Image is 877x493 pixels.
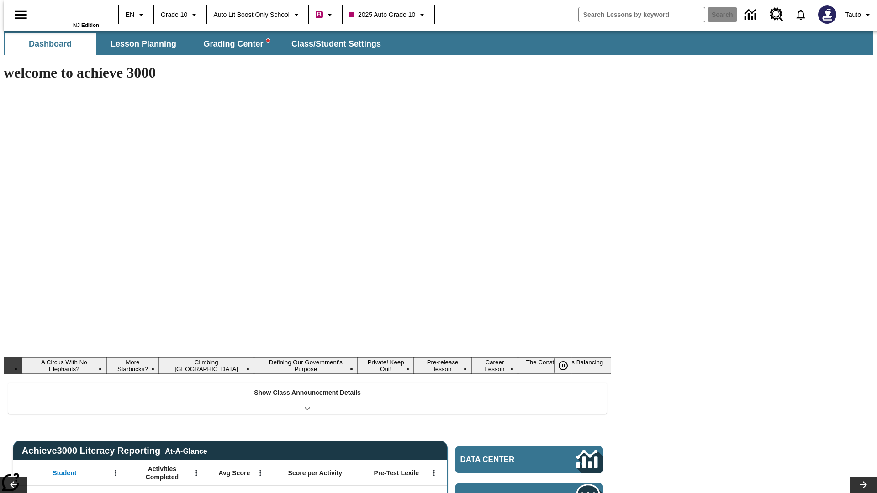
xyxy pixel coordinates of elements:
span: Activities Completed [132,465,192,481]
button: Open Menu [109,466,122,480]
button: Dashboard [5,33,96,55]
button: Slide 1 A Circus With No Elephants? [22,357,106,374]
button: Slide 4 Defining Our Government's Purpose [254,357,358,374]
button: Boost Class color is violet red. Change class color [312,6,339,23]
span: B [317,9,322,20]
div: SubNavbar [4,31,873,55]
span: Lesson Planning [111,39,176,49]
button: Open side menu [7,1,34,28]
button: School: Auto Lit Boost only School, Select your school [210,6,306,23]
span: Tauto [845,10,861,20]
button: Slide 7 Career Lesson [471,357,518,374]
span: Avg Score [218,469,250,477]
span: Score per Activity [288,469,343,477]
h1: welcome to achieve 3000 [4,64,611,81]
span: Pre-Test Lexile [374,469,419,477]
button: Slide 8 The Constitution's Balancing Act [518,357,611,374]
a: Data Center [455,446,603,473]
span: Achieve3000 Literacy Reporting [22,446,207,456]
button: Grading Center [191,33,282,55]
button: Lesson Planning [98,33,189,55]
button: Pause [554,357,572,374]
a: Home [40,4,99,22]
p: Show Class Announcement Details [254,388,361,398]
button: Grade: Grade 10, Select a grade [157,6,203,23]
div: At-A-Glance [165,446,207,456]
button: Profile/Settings [842,6,877,23]
input: search field [579,7,705,22]
button: Slide 3 Climbing Mount Tai [159,357,254,374]
button: Open Menu [190,466,203,480]
svg: writing assistant alert [266,39,270,42]
div: Show Class Announcement Details [8,383,607,414]
button: Open Menu [427,466,441,480]
button: Language: EN, Select a language [122,6,151,23]
button: Class: 2025 Auto Grade 10, Select your class [345,6,431,23]
span: EN [126,10,134,20]
button: Class/Student Settings [284,33,388,55]
button: Slide 2 More Starbucks? [106,357,159,374]
div: Pause [554,357,581,374]
a: Data Center [739,2,764,27]
span: Data Center [460,455,546,464]
button: Slide 6 Pre-release lesson [414,357,471,374]
a: Notifications [789,3,813,26]
span: NJ Edition [73,22,99,28]
button: Lesson carousel, Next [850,477,877,493]
span: Auto Lit Boost only School [213,10,290,20]
a: Resource Center, Will open in new tab [764,2,789,27]
button: Select a new avatar [813,3,842,26]
span: Grading Center [203,39,269,49]
span: Class/Student Settings [291,39,381,49]
span: Grade 10 [161,10,187,20]
button: Slide 5 Private! Keep Out! [358,357,414,374]
span: Dashboard [29,39,72,49]
div: Home [40,3,99,28]
div: SubNavbar [4,33,389,55]
img: Avatar [818,5,836,24]
span: Student [53,469,76,477]
button: Open Menu [254,466,267,480]
span: 2025 Auto Grade 10 [349,10,415,20]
